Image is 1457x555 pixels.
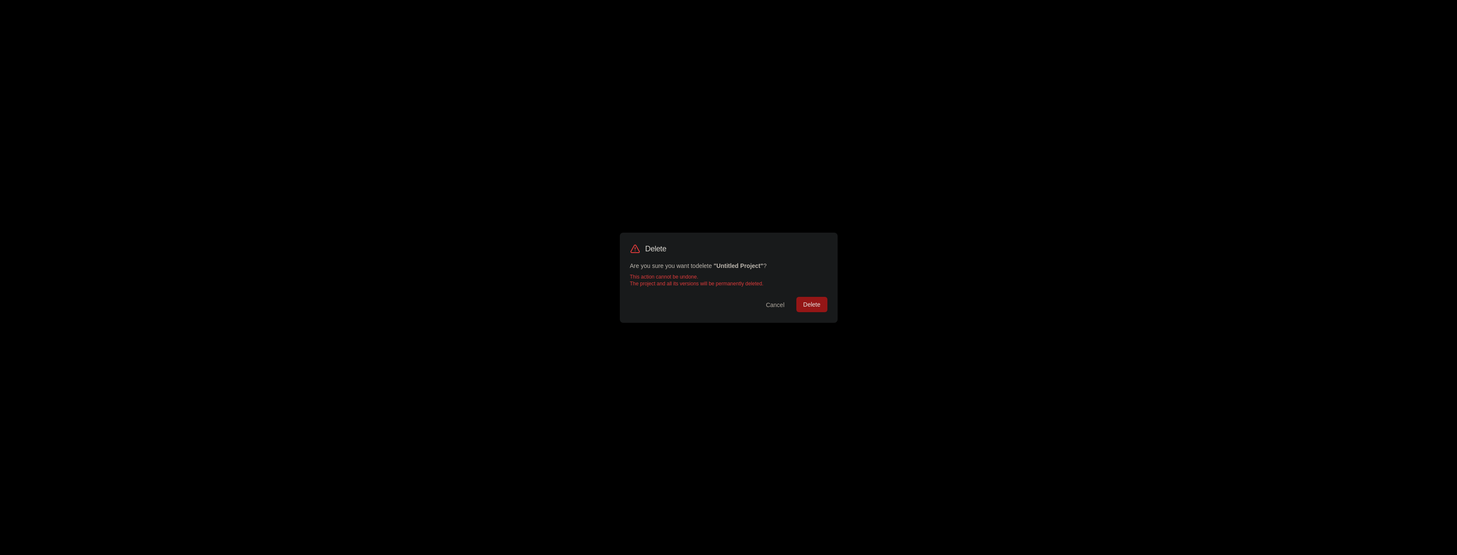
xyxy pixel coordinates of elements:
[630,280,827,287] p: The project and all its versions will be permanently deleted.
[630,273,827,280] p: This action cannot be undone.
[645,243,667,255] h3: Delete
[796,297,827,312] button: Delete
[759,297,791,313] button: Cancel
[630,262,827,270] p: Are you sure you want to delete ?
[713,262,763,269] strong: " Untitled Project "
